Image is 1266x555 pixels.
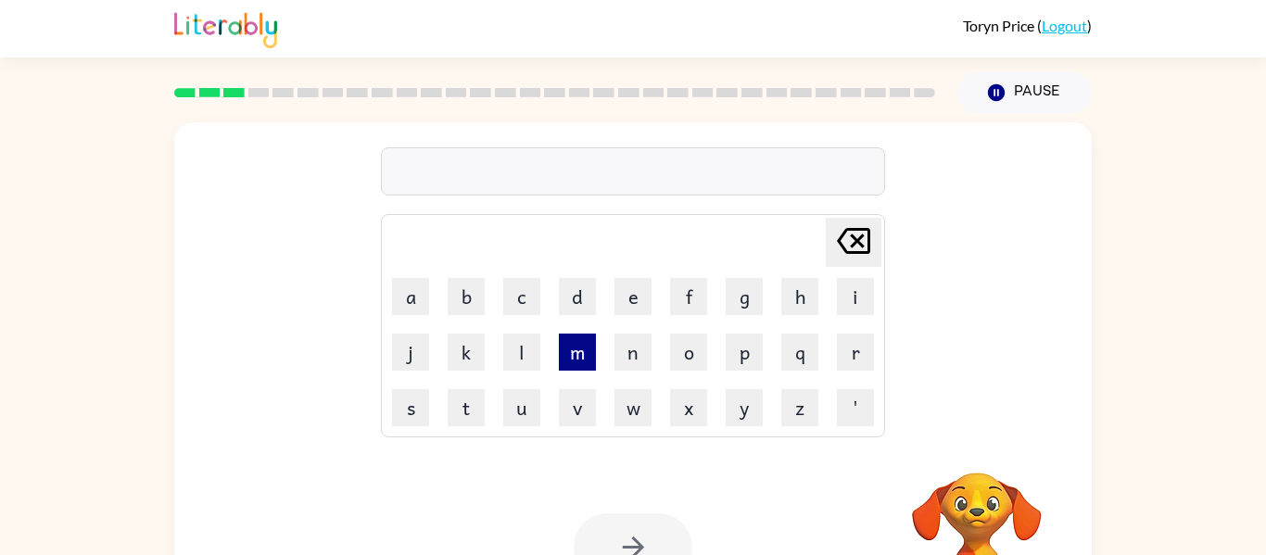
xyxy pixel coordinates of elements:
button: Pause [957,71,1092,114]
button: ' [837,389,874,426]
button: o [670,334,707,371]
button: w [614,389,652,426]
span: Toryn Price [963,17,1037,34]
button: v [559,389,596,426]
button: j [392,334,429,371]
button: a [392,278,429,315]
button: m [559,334,596,371]
button: l [503,334,540,371]
button: z [781,389,818,426]
button: p [726,334,763,371]
img: Literably [174,7,277,48]
button: u [503,389,540,426]
button: s [392,389,429,426]
button: k [448,334,485,371]
button: t [448,389,485,426]
button: i [837,278,874,315]
button: n [614,334,652,371]
button: d [559,278,596,315]
button: b [448,278,485,315]
button: e [614,278,652,315]
div: ( ) [963,17,1092,34]
button: x [670,389,707,426]
button: y [726,389,763,426]
button: c [503,278,540,315]
button: g [726,278,763,315]
button: h [781,278,818,315]
button: f [670,278,707,315]
a: Logout [1042,17,1087,34]
button: q [781,334,818,371]
button: r [837,334,874,371]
